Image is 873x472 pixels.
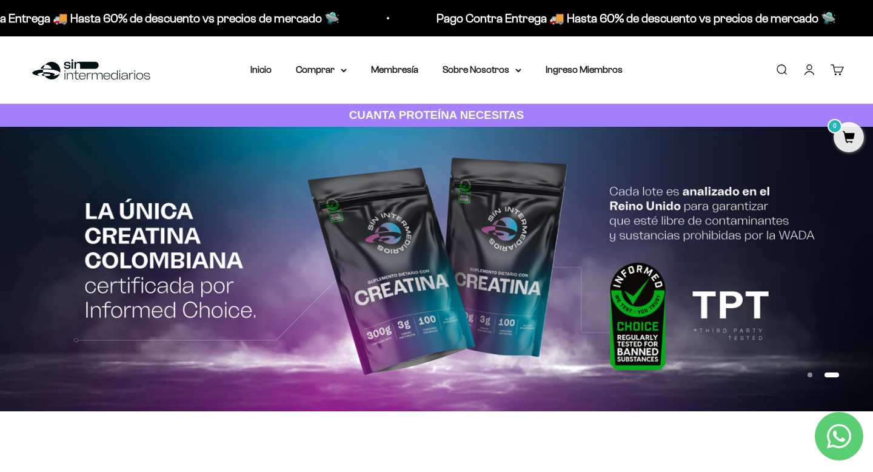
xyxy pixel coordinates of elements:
[371,64,418,75] a: Membresía
[443,62,521,78] summary: Sobre Nosotros
[828,119,842,133] mark: 0
[431,8,831,28] p: Pago Contra Entrega 🚚 Hasta 60% de descuento vs precios de mercado 🛸
[296,62,347,78] summary: Comprar
[349,109,524,121] strong: CUANTA PROTEÍNA NECESITAS
[250,64,272,75] a: Inicio
[834,132,864,145] a: 0
[546,64,623,75] a: Ingreso Miembros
